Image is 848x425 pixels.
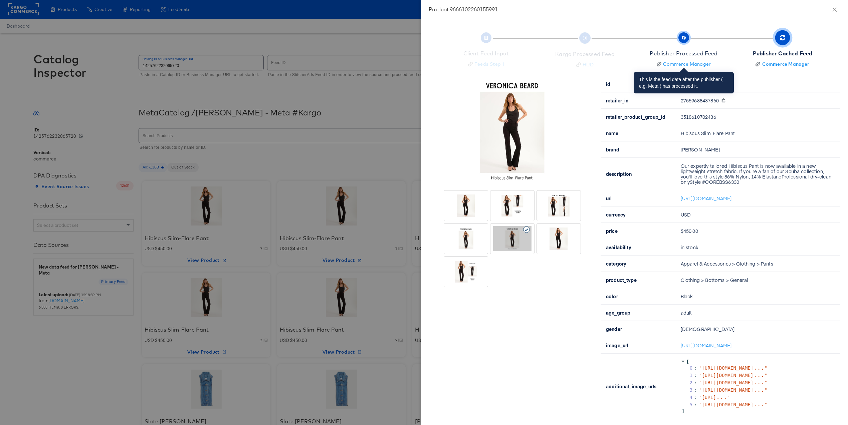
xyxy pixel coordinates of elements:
[675,206,840,223] td: USD
[702,395,727,400] span: [URL]
[606,277,637,283] b: product_type
[681,195,732,201] a: [URL][DOMAIN_NAME]
[650,50,717,57] div: Publisher Processed Feed
[606,342,628,349] b: image_url
[681,98,832,103] div: 27559688437860
[702,380,764,385] span: [URL][DOMAIN_NAME]
[606,97,629,104] b: retailer_id
[699,373,768,378] span: " "
[690,395,699,400] span: 4
[702,387,764,393] span: [URL][DOMAIN_NAME]
[681,408,685,414] span: ]
[606,113,665,120] b: retailer_product_group_id
[699,402,768,407] span: " "
[686,359,689,364] span: [
[675,239,840,256] td: in stock
[690,373,699,378] span: 1
[681,81,832,87] div: 9666102260155991
[606,383,656,390] b: additional_image_urls
[754,366,765,369] span: ...
[675,109,840,125] td: 3518610702436
[675,305,840,321] td: adult
[690,380,699,385] span: 2
[699,395,730,400] span: " "
[702,365,764,371] span: [URL][DOMAIN_NAME]
[606,293,618,300] b: color
[675,223,840,239] td: $450.00
[832,7,837,12] span: close
[606,170,632,177] b: description
[702,373,764,378] span: [URL][DOMAIN_NAME]
[675,288,840,305] td: Black
[675,272,840,288] td: Clothing > Bottoms > General
[690,387,699,393] span: 3
[754,388,765,391] span: ...
[606,260,626,267] b: category
[606,326,622,332] b: gender
[429,5,840,13] div: Product 9666102260155991
[606,146,619,153] b: brand
[606,228,618,234] b: price
[694,373,697,378] div: :
[694,402,697,407] div: :
[699,365,768,371] span: " "
[650,61,717,67] a: Commerce Manager
[606,211,626,218] b: currency
[694,395,697,400] div: :
[606,130,619,136] b: name
[606,195,612,201] b: url
[681,342,732,349] a: [URL][DOMAIN_NAME]
[694,380,697,385] div: :
[754,373,765,377] span: ...
[606,81,610,87] b: id
[606,309,630,316] b: age_group
[754,403,765,406] span: ...
[753,61,813,67] a: Commerce Manager
[675,321,840,337] td: [DEMOGRAPHIC_DATA]
[716,395,727,399] span: ...
[694,387,697,393] div: :
[754,381,765,384] span: ...
[675,125,840,141] td: Hibiscus Slim-Flare Pant
[632,26,736,75] button: Publisher Processed FeedCommerce Manager
[694,365,697,371] div: :
[675,158,840,190] td: Our expertly tailored Hibiscus Pant is now available in a new lightweight stretch fabric. If you'...
[730,26,835,75] button: Publisher Cached FeedCommerce Manager
[675,256,840,272] td: Apparel & Accessories > Clothing > Pants
[690,402,699,407] span: 5
[690,365,699,371] span: 0
[702,402,764,407] span: [URL][DOMAIN_NAME]
[699,387,768,393] span: " "
[606,244,631,251] b: availability
[663,61,711,67] div: Commerce Manager
[675,141,840,158] td: [PERSON_NAME]
[753,50,813,57] div: Publisher Cached Feed
[762,61,810,67] div: Commerce Manager
[699,380,768,385] span: " "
